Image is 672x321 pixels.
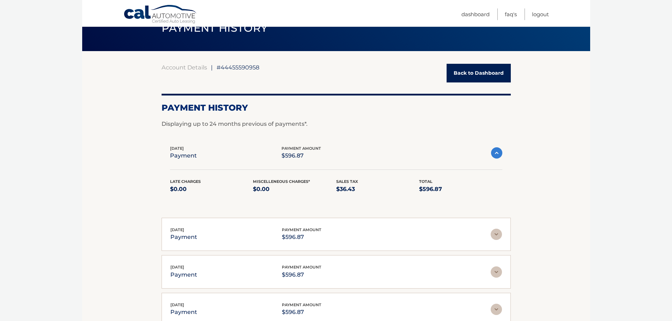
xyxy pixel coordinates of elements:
[170,270,197,280] p: payment
[447,64,511,82] a: Back to Dashboard
[253,184,336,194] p: $0.00
[282,302,321,307] span: payment amount
[170,232,197,242] p: payment
[170,227,184,232] span: [DATE]
[282,265,321,270] span: payment amount
[419,179,432,184] span: Total
[162,120,511,128] p: Displaying up to 24 months previous of payments*.
[461,8,490,20] a: Dashboard
[281,146,321,151] span: payment amount
[491,266,502,278] img: accordion-rest.svg
[282,227,321,232] span: payment amount
[170,307,197,317] p: payment
[491,304,502,315] img: accordion-rest.svg
[505,8,517,20] a: FAQ's
[123,5,198,25] a: Cal Automotive
[491,229,502,240] img: accordion-rest.svg
[419,184,502,194] p: $596.87
[532,8,549,20] a: Logout
[170,179,201,184] span: Late Charges
[170,146,184,151] span: [DATE]
[282,307,321,317] p: $596.87
[282,270,321,280] p: $596.87
[170,265,184,270] span: [DATE]
[491,147,502,159] img: accordion-active.svg
[281,151,321,161] p: $596.87
[162,103,511,113] h2: Payment History
[336,184,419,194] p: $36.43
[170,184,253,194] p: $0.00
[253,179,310,184] span: Miscelleneous Charges*
[162,64,207,71] a: Account Details
[336,179,358,184] span: Sales Tax
[170,302,184,307] span: [DATE]
[211,64,213,71] span: |
[217,64,259,71] span: #44455590958
[162,21,268,35] span: PAYMENT HISTORY
[282,232,321,242] p: $596.87
[170,151,197,161] p: payment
